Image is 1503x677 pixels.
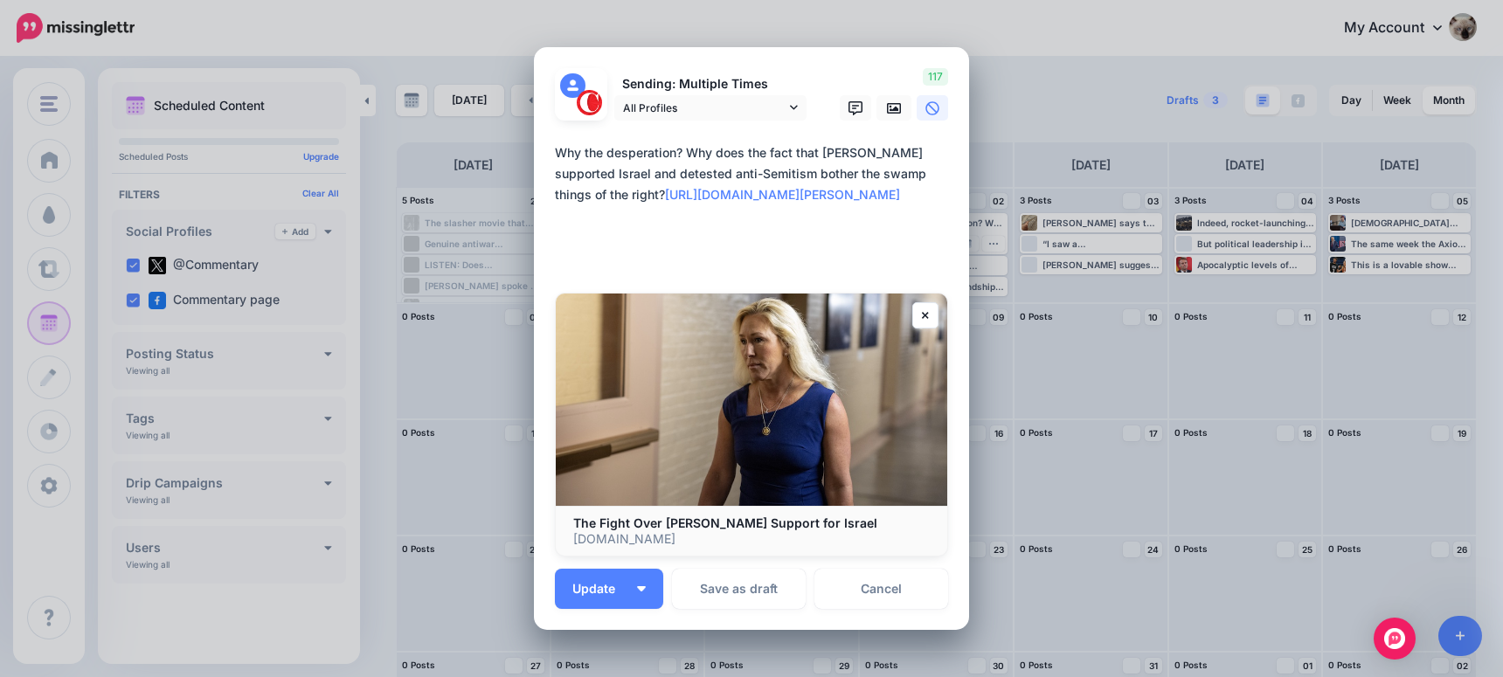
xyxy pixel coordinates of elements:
[577,90,602,115] img: 291864331_468958885230530_187971914351797662_n-bsa127305.png
[573,515,877,530] b: The Fight Over [PERSON_NAME] Support for Israel
[555,142,957,205] div: Why the desperation? Why does the fact that [PERSON_NAME] supported Israel and detested anti-Semi...
[614,95,807,121] a: All Profiles
[814,569,948,609] a: Cancel
[923,68,948,86] span: 117
[556,294,947,506] img: The Fight Over Charlie Kirk’s Support for Israel
[623,99,786,117] span: All Profiles
[555,569,663,609] button: Update
[1374,618,1416,660] div: Open Intercom Messenger
[572,583,628,595] span: Update
[637,586,646,591] img: arrow-down-white.png
[614,74,807,94] p: Sending: Multiple Times
[560,73,585,99] img: user_default_image.png
[573,531,930,547] p: [DOMAIN_NAME]
[672,569,806,609] button: Save as draft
